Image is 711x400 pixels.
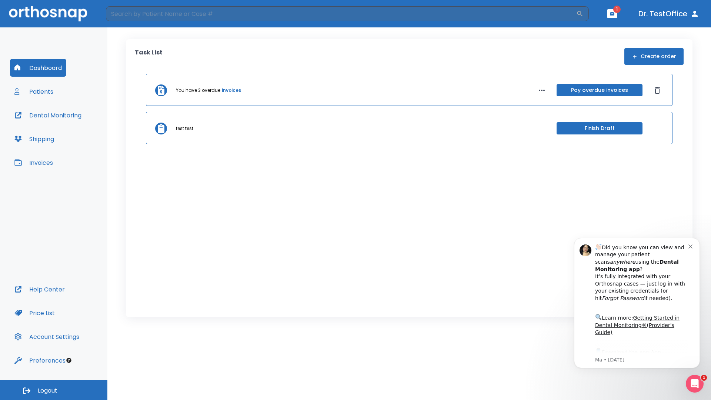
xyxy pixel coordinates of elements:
[10,280,69,298] button: Help Center
[10,59,66,77] button: Dashboard
[613,6,621,13] span: 1
[10,83,58,100] button: Patients
[624,48,684,65] button: Create order
[686,375,704,393] iframe: Intercom live chat
[176,125,193,132] p: test test
[38,387,57,395] span: Logout
[10,328,84,346] button: Account Settings
[176,87,220,94] p: You have 3 overdue
[557,84,642,96] button: Pay overdue invoices
[222,87,241,94] a: invoices
[557,122,642,134] button: Finish Draft
[9,6,87,21] img: Orthosnap
[10,304,59,322] button: Price List
[10,351,70,369] button: Preferences
[10,106,86,124] button: Dental Monitoring
[651,84,663,96] button: Dismiss
[635,7,702,20] button: Dr. TestOffice
[66,357,72,364] div: Tooltip anchor
[563,229,711,396] iframe: Intercom notifications message
[135,48,163,65] p: Task List
[106,6,576,21] input: Search by Patient Name or Case #
[701,375,707,381] span: 1
[10,130,59,148] button: Shipping
[10,154,57,171] button: Invoices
